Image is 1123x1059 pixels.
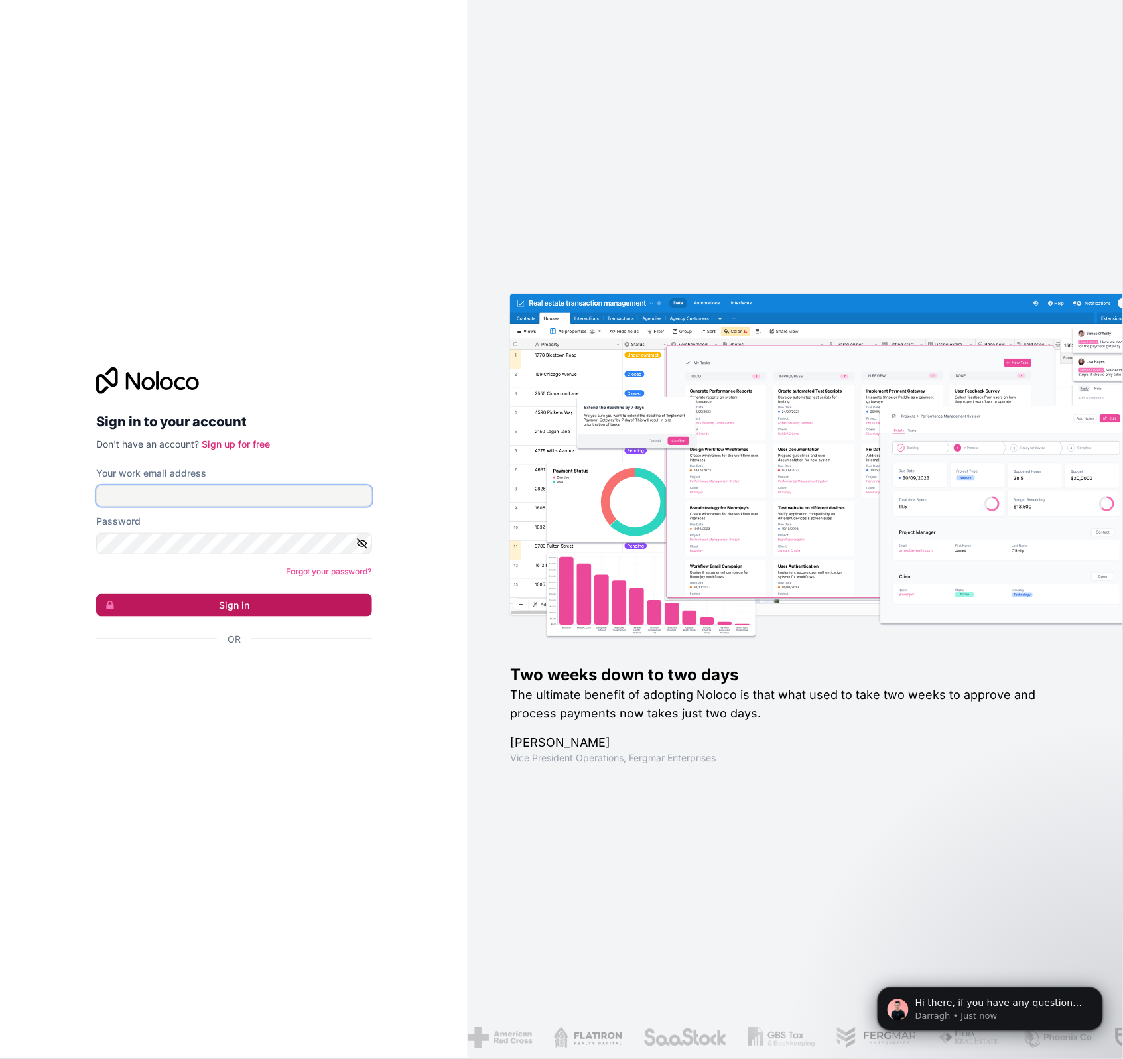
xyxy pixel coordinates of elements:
h1: Vice President Operations , Fergmar Enterprises [510,752,1081,765]
a: Forgot your password? [286,566,372,576]
button: Sign in [96,594,372,617]
img: /assets/saastock-C6Zbiodz.png [643,1027,726,1048]
span: Don't have an account? [96,438,199,450]
input: Password [96,533,372,554]
a: Sign up for free [202,438,270,450]
iframe: Sign in with Google Button [90,660,368,690]
h2: Sign in to your account [96,410,372,434]
img: /assets/flatiron-C8eUkumj.png [553,1027,622,1048]
span: Or [228,633,241,646]
img: /assets/american-red-cross-BAupjrZR.png [468,1027,532,1048]
img: /assets/fergmar-CudnrXN5.png [836,1027,917,1048]
iframe: Intercom notifications message [858,960,1123,1052]
label: Your work email address [96,467,206,480]
h1: [PERSON_NAME] [510,733,1081,752]
h1: Two weeks down to two days [510,664,1081,686]
img: /assets/gbstax-C-GtDUiK.png [748,1027,815,1048]
label: Password [96,515,141,528]
h2: The ultimate benefit of adopting Noloco is that what used to take two weeks to approve and proces... [510,686,1081,723]
input: Email address [96,485,372,507]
